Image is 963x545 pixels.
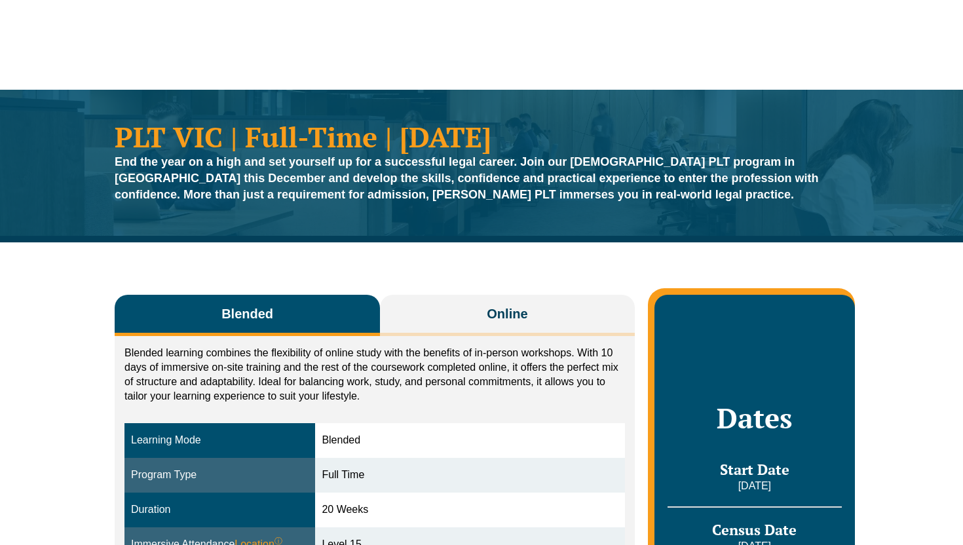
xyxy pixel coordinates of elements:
[221,305,273,323] span: Blended
[115,155,819,201] strong: End the year on a high and set yourself up for a successful legal career. Join our [DEMOGRAPHIC_D...
[322,468,618,483] div: Full Time
[131,468,309,483] div: Program Type
[720,460,789,479] span: Start Date
[487,305,527,323] span: Online
[712,520,797,539] span: Census Date
[131,502,309,517] div: Duration
[131,433,309,448] div: Learning Mode
[124,346,625,404] p: Blended learning combines the flexibility of online study with the benefits of in-person workshop...
[115,122,848,151] h1: PLT VIC | Full-Time | [DATE]
[668,479,842,493] p: [DATE]
[668,402,842,434] h2: Dates
[322,433,618,448] div: Blended
[322,502,618,517] div: 20 Weeks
